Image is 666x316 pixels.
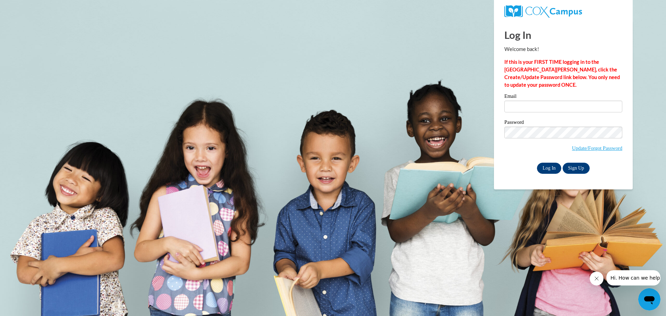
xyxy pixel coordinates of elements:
img: COX Campus [504,5,582,18]
p: Welcome back! [504,45,622,53]
input: Log In [537,163,561,174]
span: Hi. How can we help? [4,5,56,10]
h1: Log In [504,28,622,42]
a: COX Campus [504,5,622,18]
label: Password [504,120,622,127]
iframe: Button to launch messaging window [638,288,660,310]
a: Update/Forgot Password [572,145,622,151]
iframe: Message from company [606,270,660,285]
iframe: Close message [590,272,604,285]
strong: If this is your FIRST TIME logging in to the [GEOGRAPHIC_DATA][PERSON_NAME], click the Create/Upd... [504,59,620,88]
label: Email [504,94,622,101]
a: Sign Up [563,163,590,174]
